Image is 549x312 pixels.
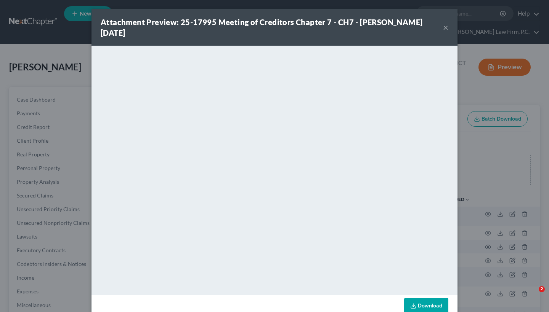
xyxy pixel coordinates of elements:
iframe: <object ng-attr-data='[URL][DOMAIN_NAME]' type='application/pdf' width='100%' height='650px'></ob... [91,46,457,293]
iframe: Intercom live chat [523,286,541,304]
span: 2 [539,286,545,292]
button: × [443,23,448,32]
strong: Attachment Preview: 25-17995 Meeting of Creditors Chapter 7 - CH7 - [PERSON_NAME] [DATE] [101,18,422,37]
